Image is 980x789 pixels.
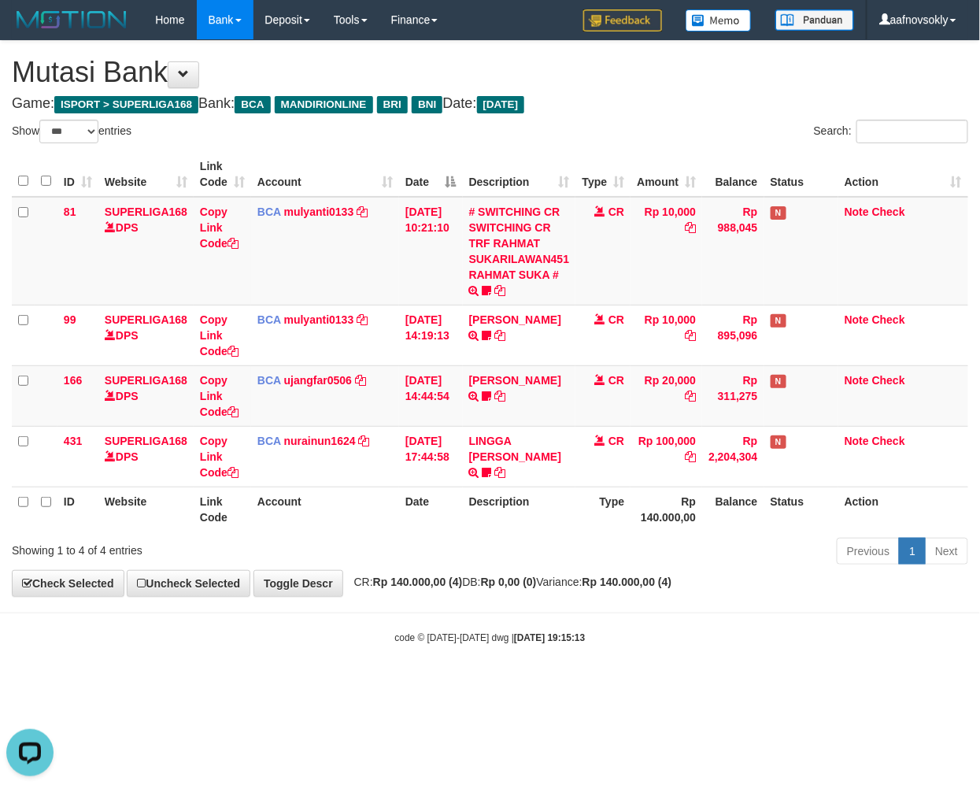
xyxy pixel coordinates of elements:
[275,96,373,113] span: MANDIRIONLINE
[631,487,702,532] th: Rp 140.000,00
[608,435,624,447] span: CR
[399,487,463,532] th: Date
[764,152,838,197] th: Status
[284,435,356,447] a: nurainun1624
[346,576,672,588] span: CR: DB: Variance:
[194,152,251,197] th: Link Code: activate to sort column ascending
[494,329,505,342] a: Copy MUHAMMAD REZA to clipboard
[251,152,399,197] th: Account: activate to sort column ascending
[64,313,76,326] span: 99
[494,466,505,479] a: Copy LINGGA ADITYA PRAT to clipboard
[12,120,131,143] label: Show entries
[463,487,576,532] th: Description
[631,152,702,197] th: Amount: activate to sort column ascending
[64,206,76,218] span: 81
[257,435,281,447] span: BCA
[814,120,968,143] label: Search:
[685,450,696,463] a: Copy Rp 100,000 to clipboard
[105,206,187,218] a: SUPERLIGA168
[685,390,696,402] a: Copy Rp 20,000 to clipboard
[685,329,696,342] a: Copy Rp 10,000 to clipboard
[12,536,397,558] div: Showing 1 to 4 of 4 entries
[194,487,251,532] th: Link Code
[702,305,764,365] td: Rp 895,096
[925,538,968,565] a: Next
[608,374,624,387] span: CR
[872,374,905,387] a: Check
[412,96,442,113] span: BNI
[872,313,905,326] a: Check
[257,206,281,218] span: BCA
[373,576,463,588] strong: Rp 140.000,00 (4)
[284,206,354,218] a: mulyanti0133
[899,538,926,565] a: 1
[775,9,854,31] img: panduan.png
[702,487,764,532] th: Balance
[494,390,505,402] a: Copy NOVEN ELING PRAYOG to clipboard
[845,435,869,447] a: Note
[771,435,786,449] span: Has Note
[355,374,366,387] a: Copy ujangfar0506 to clipboard
[702,426,764,487] td: Rp 2,204,304
[631,197,702,306] td: Rp 10,000
[200,206,239,250] a: Copy Link Code
[257,313,281,326] span: BCA
[6,6,54,54] button: Open LiveChat chat widget
[105,313,187,326] a: SUPERLIGA168
[105,435,187,447] a: SUPERLIGA168
[357,313,368,326] a: Copy mulyanti0133 to clipboard
[12,570,124,597] a: Check Selected
[838,152,968,197] th: Action: activate to sort column ascending
[200,313,239,357] a: Copy Link Code
[200,374,239,418] a: Copy Link Code
[463,152,576,197] th: Description: activate to sort column ascending
[872,435,905,447] a: Check
[399,365,463,426] td: [DATE] 14:44:54
[399,152,463,197] th: Date: activate to sort column descending
[98,152,194,197] th: Website: activate to sort column ascending
[64,435,82,447] span: 431
[631,426,702,487] td: Rp 100,000
[377,96,408,113] span: BRI
[469,435,561,463] a: LINGGA [PERSON_NAME]
[872,206,905,218] a: Check
[12,57,968,88] h1: Mutasi Bank
[251,487,399,532] th: Account
[98,197,194,306] td: DPS
[284,374,352,387] a: ujangfar0506
[845,313,869,326] a: Note
[583,9,662,31] img: Feedback.jpg
[494,284,505,297] a: Copy # SWITCHING CR SWITCHING CR TRF RAHMAT SUKARILAWAN451 RAHMAT SUKA # to clipboard
[771,375,786,388] span: Has Note
[608,313,624,326] span: CR
[105,374,187,387] a: SUPERLIGA168
[702,365,764,426] td: Rp 311,275
[837,538,900,565] a: Previous
[845,374,869,387] a: Note
[771,314,786,328] span: Has Note
[399,426,463,487] td: [DATE] 17:44:58
[575,487,631,532] th: Type
[764,487,838,532] th: Status
[469,313,561,326] a: [PERSON_NAME]
[838,487,968,532] th: Action
[575,152,631,197] th: Type: activate to sort column ascending
[399,197,463,306] td: [DATE] 10:21:10
[357,206,368,218] a: Copy mulyanti0133 to clipboard
[98,305,194,365] td: DPS
[631,365,702,426] td: Rp 20,000
[469,374,561,387] a: [PERSON_NAME]
[582,576,672,588] strong: Rp 140.000,00 (4)
[39,120,98,143] select: Showentries
[481,576,537,588] strong: Rp 0,00 (0)
[685,221,696,234] a: Copy Rp 10,000 to clipboard
[257,374,281,387] span: BCA
[359,435,370,447] a: Copy nurainun1624 to clipboard
[399,305,463,365] td: [DATE] 14:19:13
[98,487,194,532] th: Website
[12,96,968,112] h4: Game: Bank: Date:
[235,96,270,113] span: BCA
[98,365,194,426] td: DPS
[54,96,198,113] span: ISPORT > SUPERLIGA168
[64,374,82,387] span: 166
